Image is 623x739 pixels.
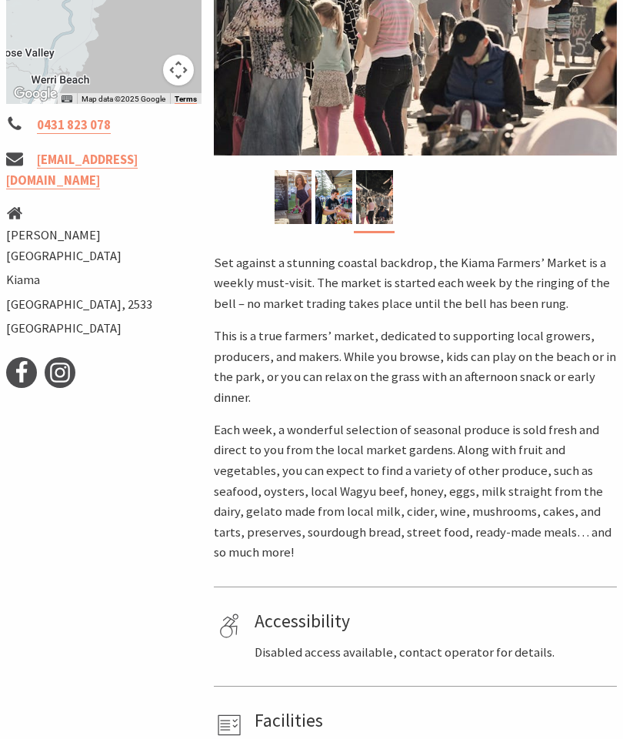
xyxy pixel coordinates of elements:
[82,95,165,103] span: Map data ©2025 Google
[6,319,202,339] li: [GEOGRAPHIC_DATA]
[163,55,194,85] button: Map camera controls
[214,326,617,409] p: This is a true farmers’ market, dedicated to supporting local growers, producers, and makers. Whi...
[214,253,617,315] p: Set against a stunning coastal backdrop, the Kiama Farmers’ Market is a weekly must-visit. The ma...
[6,270,202,291] li: Kiama
[6,226,202,266] li: [PERSON_NAME][GEOGRAPHIC_DATA]
[255,610,611,632] h4: Accessibility
[214,420,617,563] p: Each week, a wonderful selection of seasonal produce is sold fresh and direct to you from the loc...
[6,152,138,189] a: [EMAIL_ADDRESS][DOMAIN_NAME]
[255,643,611,664] p: Disabled access available, contact operator for details.
[10,84,61,104] a: Click to see this area on Google Maps
[175,95,197,104] a: Terms (opens in new tab)
[6,295,202,316] li: [GEOGRAPHIC_DATA], 2533
[275,170,311,224] img: Kiama-Farmers-Market-Credit-DNSW
[10,84,61,104] img: Google
[315,170,352,224] img: Kiama-Farmers-Market-Credit-DNSW
[356,170,393,224] img: Kiama Farmers Market
[255,710,611,731] h4: Facilities
[62,94,72,105] button: Keyboard shortcuts
[37,117,111,134] a: 0431 823 078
